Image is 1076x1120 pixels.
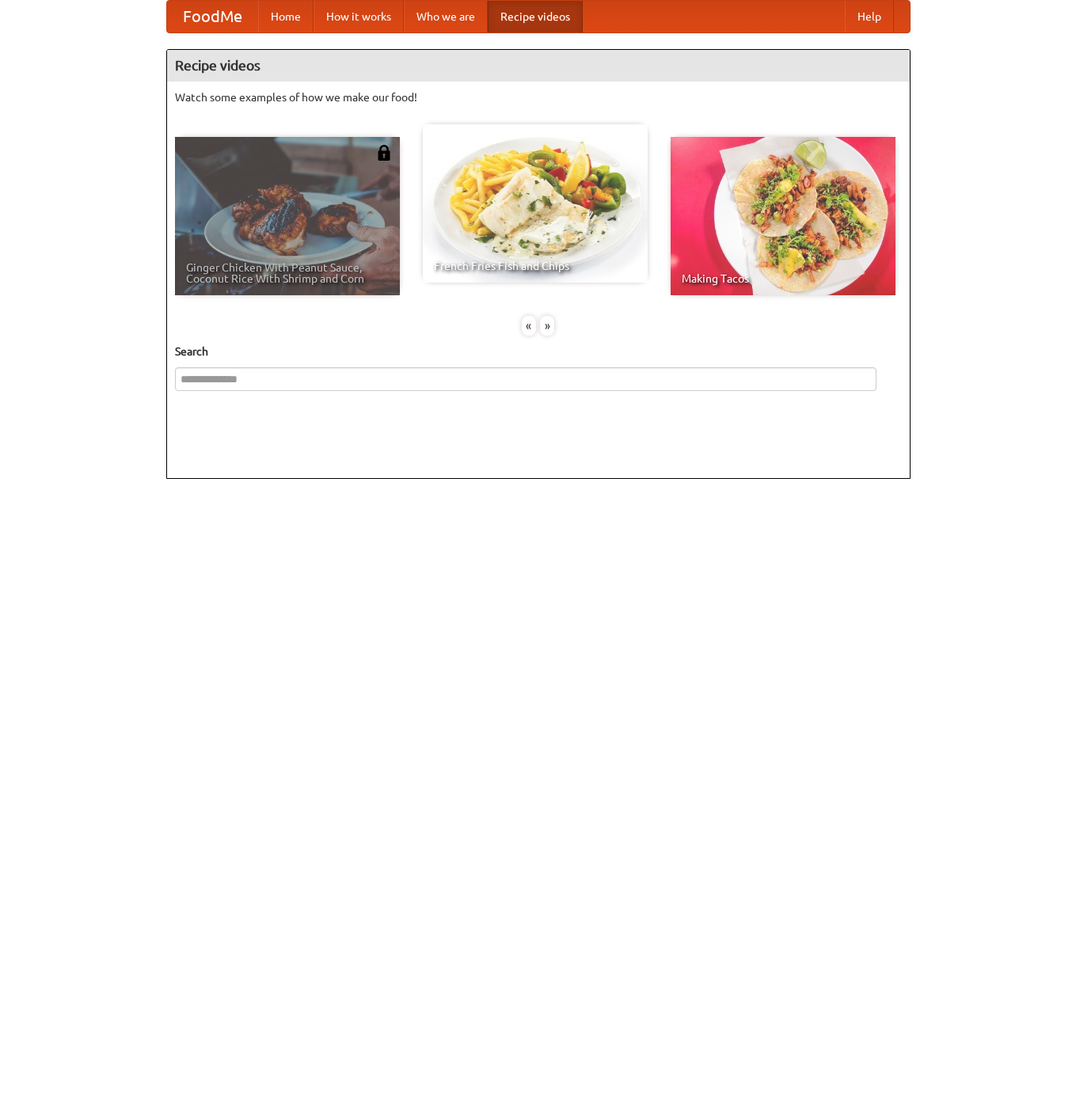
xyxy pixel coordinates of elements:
[314,1,404,32] a: How it works
[423,124,648,283] a: French Fries Fish and Chips
[434,260,637,271] span: French Fries Fish and Chips
[682,273,884,284] span: Making Tacos
[175,344,902,359] h5: Search
[522,316,536,336] div: «
[258,1,314,32] a: Home
[167,1,258,32] a: FoodMe
[671,137,895,295] a: Making Tacos
[845,1,894,32] a: Help
[540,316,554,336] div: »
[376,145,392,161] img: 483408.png
[167,50,910,82] h4: Recipe videos
[488,1,583,32] a: Recipe videos
[404,1,488,32] a: Who we are
[175,89,902,105] p: Watch some examples of how we make our food!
